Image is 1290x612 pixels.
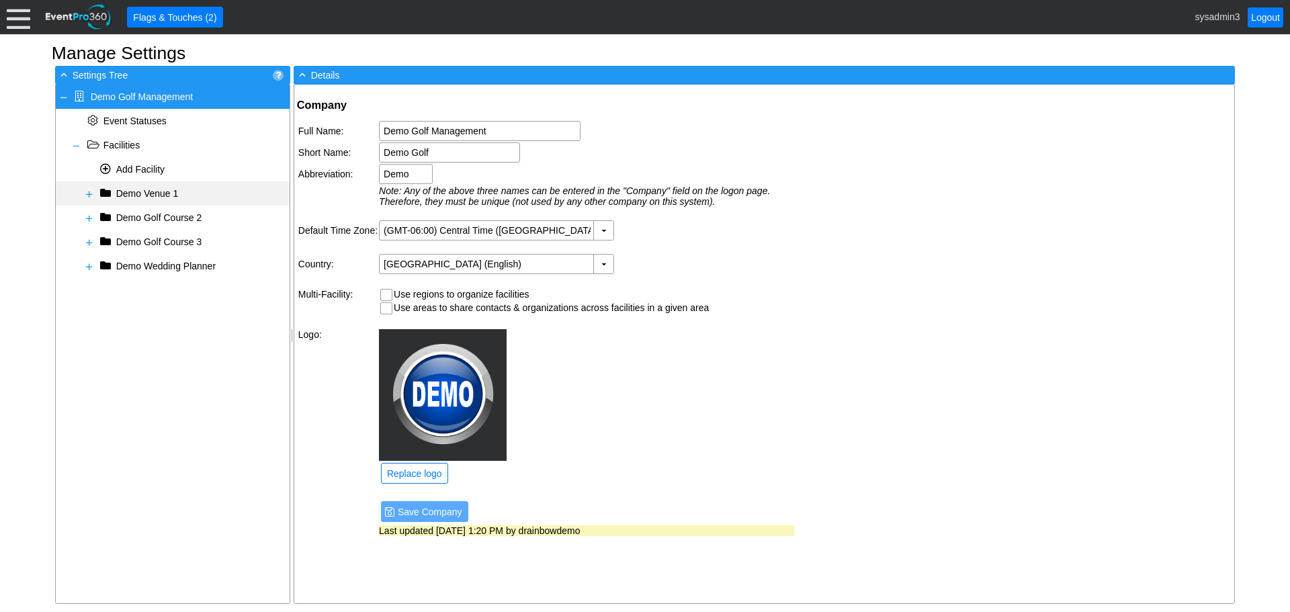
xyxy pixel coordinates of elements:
[384,466,445,480] span: Replace logo
[298,121,378,141] td: Full Name:
[52,44,1238,62] h1: Manage Settings
[298,288,378,316] td: Multi-Facility:
[297,98,795,112] h2: Company
[296,69,308,81] span: -
[395,505,465,519] span: Save Company
[298,164,378,184] td: Abbreviation:
[379,185,770,207] i: Note: Any of the above three names can be entered in the "Company" field on the logon page. There...
[394,289,709,301] td: Use regions to organize facilities
[116,261,216,271] span: Demo Wedding Planner
[116,212,202,223] span: Demo Golf Course 2
[394,302,709,314] td: Use areas to share contacts & organizations across facilities in a given area
[311,70,340,81] span: Details
[1248,7,1283,28] a: Logout
[130,10,219,24] span: Flags & Touches (2)
[7,5,30,29] div: Menu: Click or 'Crtl+M' to toggle menu open/close
[384,467,445,480] span: Replace logo
[298,329,378,486] td: Logo:
[384,505,465,519] span: Save Company
[103,116,167,126] span: Event Statuses
[116,164,165,175] span: Add Facility
[116,188,179,199] span: Demo Venue 1
[298,220,378,241] td: Default Time Zone:
[130,11,219,24] span: Flags & Touches (2)
[116,236,202,247] span: Demo Golf Course 3
[298,142,378,163] td: Short Name:
[91,91,193,102] span: Demo Golf Management
[58,69,70,81] span: -
[379,525,794,536] div: Last updated [DATE] 1:20 PM by drainbowdemo
[44,2,114,32] img: EventPro360
[73,70,128,81] span: Settings Tree
[298,254,378,274] td: Country:
[1195,11,1240,21] span: sysadmin3
[103,140,140,150] span: Facilities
